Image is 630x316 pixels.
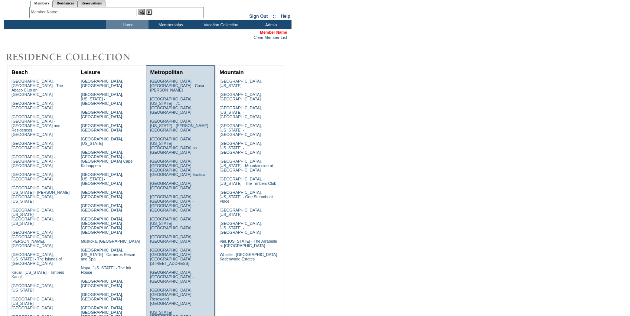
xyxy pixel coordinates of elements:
[81,279,123,288] a: [GEOGRAPHIC_DATA], [GEOGRAPHIC_DATA]
[150,270,193,283] a: [GEOGRAPHIC_DATA], [GEOGRAPHIC_DATA] - [GEOGRAPHIC_DATA]
[12,283,54,292] a: [GEOGRAPHIC_DATA], [US_STATE]
[148,20,191,29] td: Memberships
[273,14,276,19] span: ::
[81,172,123,186] a: [GEOGRAPHIC_DATA], [US_STATE] - [GEOGRAPHIC_DATA]
[81,123,123,132] a: [GEOGRAPHIC_DATA], [GEOGRAPHIC_DATA]
[81,203,123,212] a: [GEOGRAPHIC_DATA], [GEOGRAPHIC_DATA]
[138,9,145,15] img: View
[219,159,273,172] a: [GEOGRAPHIC_DATA], [US_STATE] - Mountainside at [GEOGRAPHIC_DATA]
[81,292,123,301] a: [GEOGRAPHIC_DATA], [GEOGRAPHIC_DATA]
[12,297,54,310] a: [GEOGRAPHIC_DATA], [US_STATE] - [GEOGRAPHIC_DATA]
[191,20,249,29] td: Vacation Collection
[150,137,197,154] a: [GEOGRAPHIC_DATA], [US_STATE] - [GEOGRAPHIC_DATA] on [GEOGRAPHIC_DATA]
[219,141,262,154] a: [GEOGRAPHIC_DATA], [US_STATE] - [GEOGRAPHIC_DATA]
[249,20,291,29] td: Admin
[146,9,152,15] img: Reservations
[12,186,70,203] a: [GEOGRAPHIC_DATA], [US_STATE] - [PERSON_NAME][GEOGRAPHIC_DATA], [US_STATE]
[81,92,123,106] a: [GEOGRAPHIC_DATA], [US_STATE] - [GEOGRAPHIC_DATA]
[106,20,148,29] td: Home
[81,69,100,75] a: Leisure
[219,79,262,88] a: [GEOGRAPHIC_DATA], [US_STATE]
[219,221,262,234] a: [GEOGRAPHIC_DATA], [US_STATE] - [GEOGRAPHIC_DATA]
[12,230,55,248] a: [GEOGRAPHIC_DATA] - [GEOGRAPHIC_DATA][PERSON_NAME], [GEOGRAPHIC_DATA]
[12,172,54,181] a: [GEOGRAPHIC_DATA], [GEOGRAPHIC_DATA]
[219,106,262,119] a: [GEOGRAPHIC_DATA], [US_STATE] - [GEOGRAPHIC_DATA]
[219,239,277,248] a: Vail, [US_STATE] - The Arrabelle at [GEOGRAPHIC_DATA]
[249,14,268,19] a: Sign Out
[81,110,123,119] a: [GEOGRAPHIC_DATA], [GEOGRAPHIC_DATA]
[81,150,133,168] a: [GEOGRAPHIC_DATA], [GEOGRAPHIC_DATA] - [GEOGRAPHIC_DATA] Cape Kidnappers
[219,252,279,261] a: Whistler, [GEOGRAPHIC_DATA] - Kadenwood Estates
[281,14,290,19] a: Help
[150,181,192,190] a: [GEOGRAPHIC_DATA], [GEOGRAPHIC_DATA]
[31,9,60,15] div: Member Name:
[81,239,140,243] a: Muskoka, [GEOGRAPHIC_DATA]
[12,69,28,75] a: Beach
[12,79,63,97] a: [GEOGRAPHIC_DATA], [GEOGRAPHIC_DATA] - The Abaco Club on [GEOGRAPHIC_DATA]
[12,101,54,110] a: [GEOGRAPHIC_DATA], [GEOGRAPHIC_DATA]
[219,177,276,186] a: [GEOGRAPHIC_DATA], [US_STATE] - The Timbers Club
[150,288,193,306] a: [GEOGRAPHIC_DATA], [GEOGRAPHIC_DATA] - Rosewood [GEOGRAPHIC_DATA]
[4,50,148,64] img: Destinations by Exclusive Resorts
[150,119,208,132] a: [GEOGRAPHIC_DATA], [US_STATE] - [PERSON_NAME][GEOGRAPHIC_DATA]
[81,79,123,88] a: [GEOGRAPHIC_DATA], [GEOGRAPHIC_DATA]
[81,190,123,199] a: [GEOGRAPHIC_DATA], [GEOGRAPHIC_DATA]
[81,217,124,234] a: [GEOGRAPHIC_DATA], [GEOGRAPHIC_DATA] - [GEOGRAPHIC_DATA] [GEOGRAPHIC_DATA]
[150,194,193,212] a: [GEOGRAPHIC_DATA], [GEOGRAPHIC_DATA] - [GEOGRAPHIC_DATA] [GEOGRAPHIC_DATA]
[219,208,262,217] a: [GEOGRAPHIC_DATA], [US_STATE]
[150,69,183,75] a: Metropolitan
[81,137,123,146] a: [GEOGRAPHIC_DATA], [US_STATE]
[150,79,204,92] a: [GEOGRAPHIC_DATA], [GEOGRAPHIC_DATA] - Casa [PERSON_NAME]
[150,248,193,266] a: [GEOGRAPHIC_DATA], [GEOGRAPHIC_DATA] - [GEOGRAPHIC_DATA][STREET_ADDRESS]
[12,114,61,137] a: [GEOGRAPHIC_DATA], [GEOGRAPHIC_DATA] - [GEOGRAPHIC_DATA] and Residences [GEOGRAPHIC_DATA]
[12,252,62,266] a: [GEOGRAPHIC_DATA], [US_STATE] - The Islands of [GEOGRAPHIC_DATA]
[219,123,262,137] a: [GEOGRAPHIC_DATA], [US_STATE] - [GEOGRAPHIC_DATA]
[150,97,192,114] a: [GEOGRAPHIC_DATA], [US_STATE] - 71 [GEOGRAPHIC_DATA], [GEOGRAPHIC_DATA]
[264,35,287,40] a: Member List
[254,35,263,40] a: Clear
[150,217,192,230] a: [GEOGRAPHIC_DATA], [US_STATE] - [GEOGRAPHIC_DATA]
[12,141,54,150] a: [GEOGRAPHIC_DATA], [GEOGRAPHIC_DATA]
[81,248,136,261] a: [GEOGRAPHIC_DATA], [US_STATE] - Carneros Resort and Spa
[81,266,131,275] a: Napa, [US_STATE] - The Ink House
[219,190,273,203] a: [GEOGRAPHIC_DATA], [US_STATE] - One Steamboat Place
[219,69,244,75] a: Mountain
[12,154,55,168] a: [GEOGRAPHIC_DATA] - [GEOGRAPHIC_DATA] - [GEOGRAPHIC_DATA]
[12,208,54,226] a: [GEOGRAPHIC_DATA], [US_STATE] - [GEOGRAPHIC_DATA], [US_STATE]
[150,234,192,243] a: [GEOGRAPHIC_DATA], [GEOGRAPHIC_DATA]
[12,270,64,279] a: Kaua'i, [US_STATE] - Timbers Kaua'i
[150,159,205,177] a: [GEOGRAPHIC_DATA], [GEOGRAPHIC_DATA] - [GEOGRAPHIC_DATA], [GEOGRAPHIC_DATA] Exotica
[219,92,262,101] a: [GEOGRAPHIC_DATA], [GEOGRAPHIC_DATA]
[260,30,287,34] span: Member Name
